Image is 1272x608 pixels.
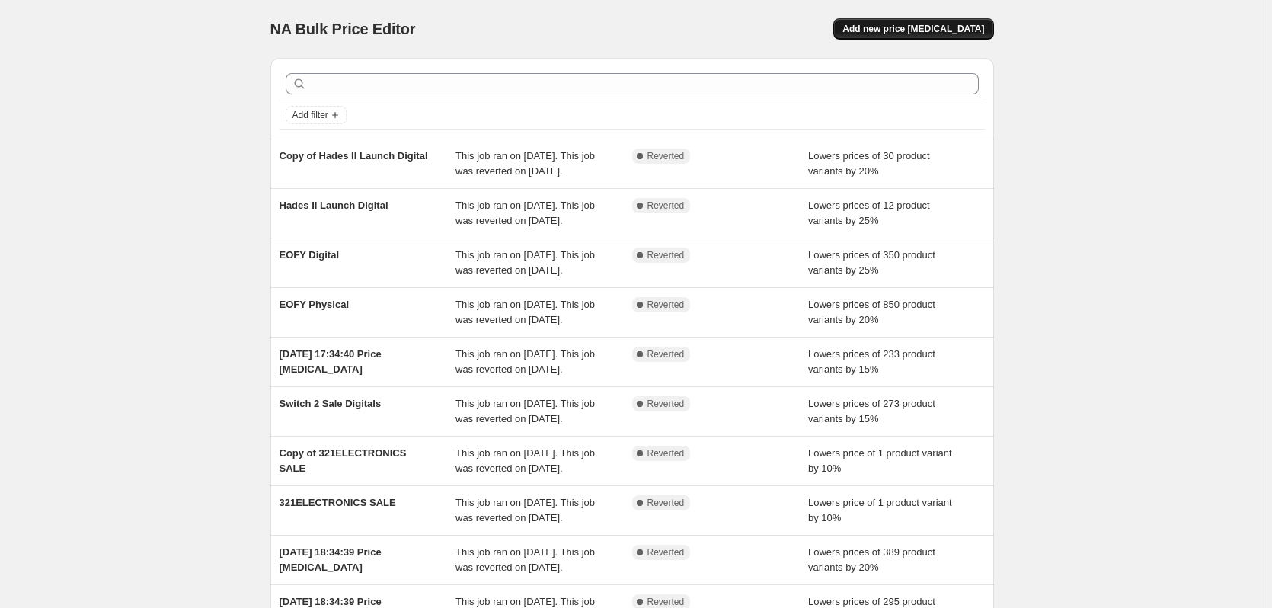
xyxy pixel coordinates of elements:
[455,497,595,523] span: This job ran on [DATE]. This job was reverted on [DATE].
[808,200,930,226] span: Lowers prices of 12 product variants by 25%
[280,299,350,310] span: EOFY Physical
[647,447,685,459] span: Reverted
[455,348,595,375] span: This job ran on [DATE]. This job was reverted on [DATE].
[808,150,930,177] span: Lowers prices of 30 product variants by 20%
[808,249,935,276] span: Lowers prices of 350 product variants by 25%
[647,497,685,509] span: Reverted
[842,23,984,35] span: Add new price [MEDICAL_DATA]
[647,150,685,162] span: Reverted
[280,348,382,375] span: [DATE] 17:34:40 Price [MEDICAL_DATA]
[286,106,347,124] button: Add filter
[455,150,595,177] span: This job ran on [DATE]. This job was reverted on [DATE].
[647,596,685,608] span: Reverted
[280,150,428,162] span: Copy of Hades II Launch Digital
[455,249,595,276] span: This job ran on [DATE]. This job was reverted on [DATE].
[280,249,340,261] span: EOFY Digital
[808,497,952,523] span: Lowers price of 1 product variant by 10%
[808,546,935,573] span: Lowers prices of 389 product variants by 20%
[808,398,935,424] span: Lowers prices of 273 product variants by 15%
[647,299,685,311] span: Reverted
[647,249,685,261] span: Reverted
[647,348,685,360] span: Reverted
[292,109,328,121] span: Add filter
[647,398,685,410] span: Reverted
[808,447,952,474] span: Lowers price of 1 product variant by 10%
[455,200,595,226] span: This job ran on [DATE]. This job was reverted on [DATE].
[647,200,685,212] span: Reverted
[280,546,382,573] span: [DATE] 18:34:39 Price [MEDICAL_DATA]
[280,497,396,508] span: 321ELECTRONICS SALE
[455,299,595,325] span: This job ran on [DATE]. This job was reverted on [DATE].
[280,398,382,409] span: Switch 2 Sale Digitals
[455,546,595,573] span: This job ran on [DATE]. This job was reverted on [DATE].
[833,18,993,40] button: Add new price [MEDICAL_DATA]
[280,200,388,211] span: Hades II Launch Digital
[455,398,595,424] span: This job ran on [DATE]. This job was reverted on [DATE].
[270,21,416,37] span: NA Bulk Price Editor
[647,546,685,558] span: Reverted
[280,447,407,474] span: Copy of 321ELECTRONICS SALE
[455,447,595,474] span: This job ran on [DATE]. This job was reverted on [DATE].
[808,348,935,375] span: Lowers prices of 233 product variants by 15%
[808,299,935,325] span: Lowers prices of 850 product variants by 20%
